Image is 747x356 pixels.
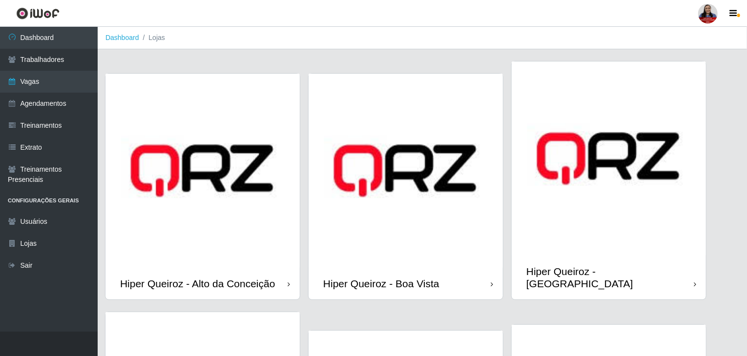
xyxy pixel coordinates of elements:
a: Hiper Queiroz - [GEOGRAPHIC_DATA] [512,61,706,299]
img: CoreUI Logo [16,7,60,20]
a: Hiper Queiroz - Boa Vista [309,74,503,299]
a: Hiper Queiroz - Alto da Conceição [105,74,300,299]
div: Hiper Queiroz - [GEOGRAPHIC_DATA] [526,265,694,290]
img: cardImg [512,61,706,256]
li: Lojas [139,33,165,43]
nav: breadcrumb [98,27,747,49]
div: Hiper Queiroz - Boa Vista [323,277,439,290]
img: cardImg [105,74,300,268]
a: Dashboard [105,34,139,41]
div: Hiper Queiroz - Alto da Conceição [120,277,275,290]
img: cardImg [309,74,503,268]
